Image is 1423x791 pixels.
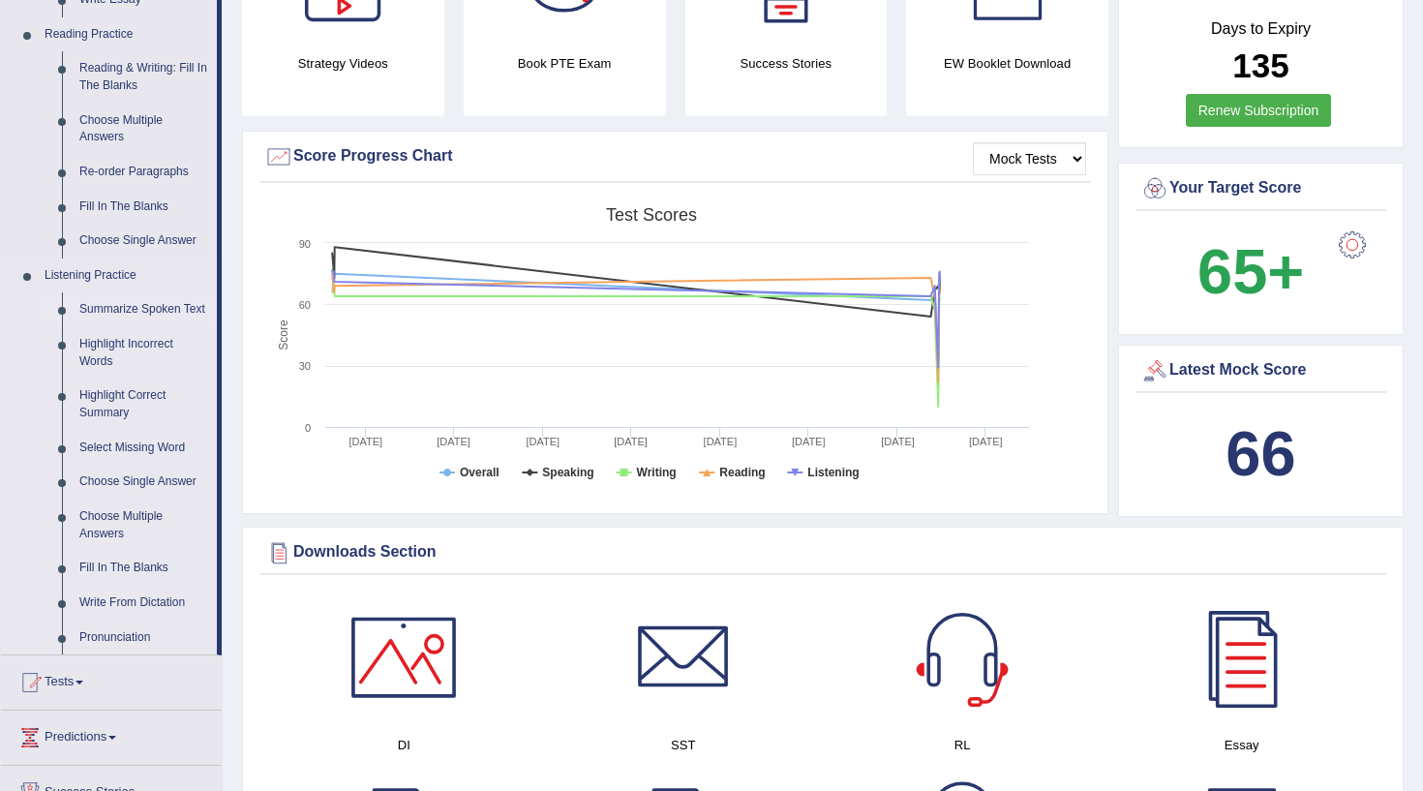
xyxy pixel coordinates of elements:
[906,53,1108,74] h4: EW Booklet Download
[264,538,1381,567] div: Downloads Section
[1226,418,1295,489] b: 66
[277,319,290,350] tspan: Score
[71,431,217,466] a: Select Missing Word
[242,53,444,74] h4: Strategy Videos
[71,465,217,500] a: Choose Single Answer
[833,735,1093,755] h4: RL
[71,551,217,586] a: Fill In The Blanks
[274,735,534,755] h4: DI
[36,259,217,293] a: Listening Practice
[792,436,826,447] tspan: [DATE]
[1186,94,1332,127] a: Renew Subscription
[71,155,217,190] a: Re-order Paragraphs
[464,53,666,74] h4: Book PTE Exam
[71,292,217,327] a: Summarize Spoken Text
[1,711,222,759] a: Predictions
[71,327,217,379] a: Highlight Incorrect Words
[1140,356,1381,385] div: Latest Mock Score
[1140,174,1381,203] div: Your Target Score
[1232,46,1288,84] b: 135
[542,466,593,479] tspan: Speaking
[1197,236,1304,307] b: 65+
[881,436,915,447] tspan: [DATE]
[704,436,738,447] tspan: [DATE]
[637,466,677,479] tspan: Writing
[1140,20,1381,38] h4: Days to Expiry
[71,621,217,655] a: Pronunciation
[71,586,217,621] a: Write From Dictation
[348,436,382,447] tspan: [DATE]
[71,104,217,155] a: Choose Multiple Answers
[614,436,648,447] tspan: [DATE]
[305,422,311,434] text: 0
[719,466,765,479] tspan: Reading
[299,238,311,250] text: 90
[969,436,1003,447] tspan: [DATE]
[71,190,217,225] a: Fill In The Blanks
[685,53,888,74] h4: Success Stories
[71,500,217,551] a: Choose Multiple Answers
[299,360,311,372] text: 30
[71,51,217,103] a: Reading & Writing: Fill In The Blanks
[71,224,217,259] a: Choose Single Answer
[554,735,814,755] h4: SST
[437,436,470,447] tspan: [DATE]
[71,379,217,430] a: Highlight Correct Summary
[299,299,311,311] text: 60
[606,205,697,225] tspan: Test scores
[264,142,1086,171] div: Score Progress Chart
[1,655,222,704] a: Tests
[526,436,560,447] tspan: [DATE]
[1112,735,1373,755] h4: Essay
[807,466,859,479] tspan: Listening
[460,466,500,479] tspan: Overall
[36,17,217,52] a: Reading Practice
